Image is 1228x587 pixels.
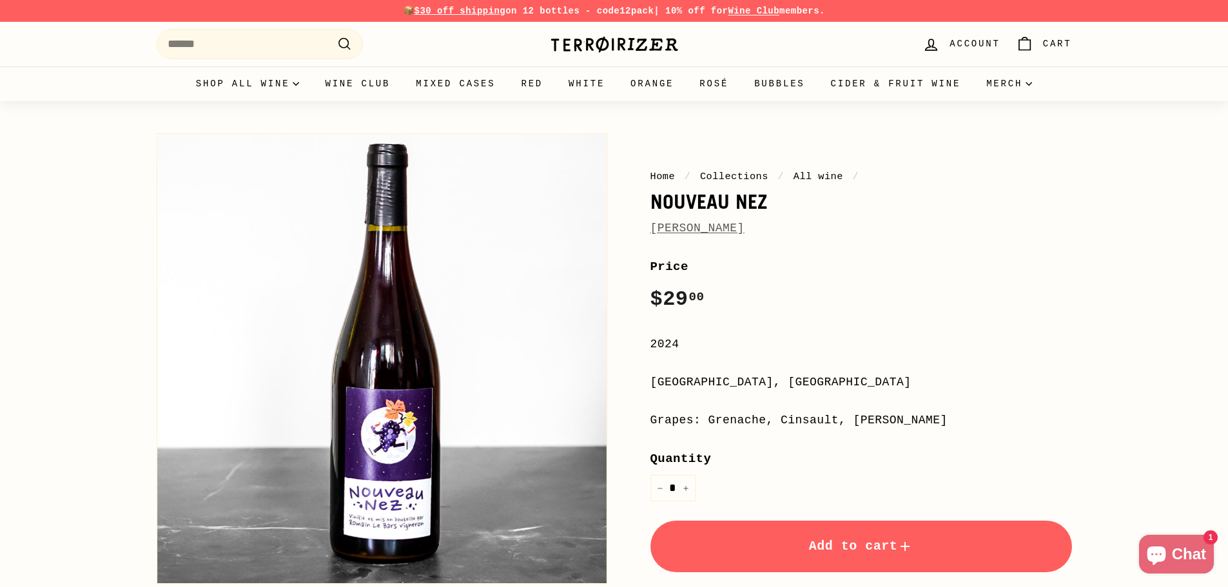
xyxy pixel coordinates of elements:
[183,66,313,101] summary: Shop all wine
[403,66,508,101] a: Mixed Cases
[650,373,1072,392] div: [GEOGRAPHIC_DATA], [GEOGRAPHIC_DATA]
[650,222,745,235] a: [PERSON_NAME]
[618,66,687,101] a: Orange
[650,287,705,311] span: $29
[650,169,1072,184] nav: breadcrumbs
[741,66,817,101] a: Bubbles
[650,257,1072,276] label: Price
[950,37,1000,51] span: Account
[650,521,1072,572] button: Add to cart
[818,66,974,101] a: Cider & Fruit Wine
[650,335,1072,354] div: 2024
[973,66,1045,101] summary: Merch
[1135,535,1218,577] inbox-online-store-chat: Shopify online store chat
[688,290,704,304] sup: 00
[650,191,1072,213] h1: Nouveau Nez
[650,475,670,501] button: Reduce item quantity by one
[681,171,694,182] span: /
[850,171,863,182] span: /
[1043,37,1072,51] span: Cart
[687,66,741,101] a: Rosé
[809,539,913,553] span: Add to cart
[650,171,676,182] a: Home
[676,475,696,501] button: Increase item quantity by one
[650,449,1072,468] label: Quantity
[650,411,1072,430] div: Grapes: Grenache, Cinsault, [PERSON_NAME]
[728,6,779,16] a: Wine Club
[312,66,403,101] a: Wine Club
[157,4,1072,18] p: 📦 on 12 bottles - code | 10% off for members.
[619,6,654,16] strong: 12pack
[131,66,1098,101] div: Primary
[700,171,768,182] a: Collections
[556,66,618,101] a: White
[1008,25,1080,63] a: Cart
[508,66,556,101] a: Red
[414,6,506,16] span: $30 off shipping
[650,475,696,501] input: quantity
[775,171,788,182] span: /
[794,171,843,182] a: All wine
[915,25,1008,63] a: Account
